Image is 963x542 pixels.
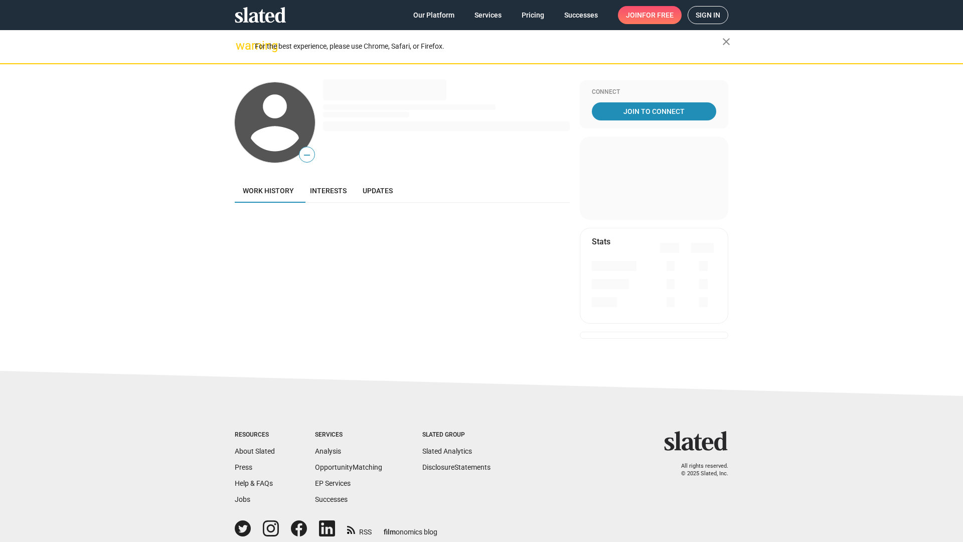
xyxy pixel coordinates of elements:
div: Services [315,431,382,439]
span: Services [474,6,502,24]
a: About Slated [235,447,275,455]
a: Help & FAQs [235,479,273,487]
a: DisclosureStatements [422,463,491,471]
div: Slated Group [422,431,491,439]
div: Resources [235,431,275,439]
a: Updates [355,179,401,203]
a: Services [466,6,510,24]
div: Connect [592,88,716,96]
span: Pricing [522,6,544,24]
a: Pricing [514,6,552,24]
a: Interests [302,179,355,203]
a: Joinfor free [618,6,682,24]
mat-icon: warning [236,40,248,52]
mat-card-title: Stats [592,236,610,247]
span: Join To Connect [594,102,714,120]
span: Join [626,6,674,24]
a: filmonomics blog [384,519,437,537]
span: Sign in [696,7,720,24]
span: Our Platform [413,6,454,24]
a: Our Platform [405,6,462,24]
div: For the best experience, please use Chrome, Safari, or Firefox. [255,40,722,53]
a: OpportunityMatching [315,463,382,471]
a: Successes [556,6,606,24]
mat-icon: close [720,36,732,48]
span: — [299,149,314,162]
a: Press [235,463,252,471]
a: Successes [315,495,348,503]
span: Updates [363,187,393,195]
a: Join To Connect [592,102,716,120]
a: Analysis [315,447,341,455]
a: Sign in [688,6,728,24]
a: EP Services [315,479,351,487]
span: Successes [564,6,598,24]
span: film [384,528,396,536]
span: Work history [243,187,294,195]
span: for free [642,6,674,24]
a: Slated Analytics [422,447,472,455]
p: All rights reserved. © 2025 Slated, Inc. [671,463,728,477]
a: RSS [347,521,372,537]
span: Interests [310,187,347,195]
a: Jobs [235,495,250,503]
a: Work history [235,179,302,203]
